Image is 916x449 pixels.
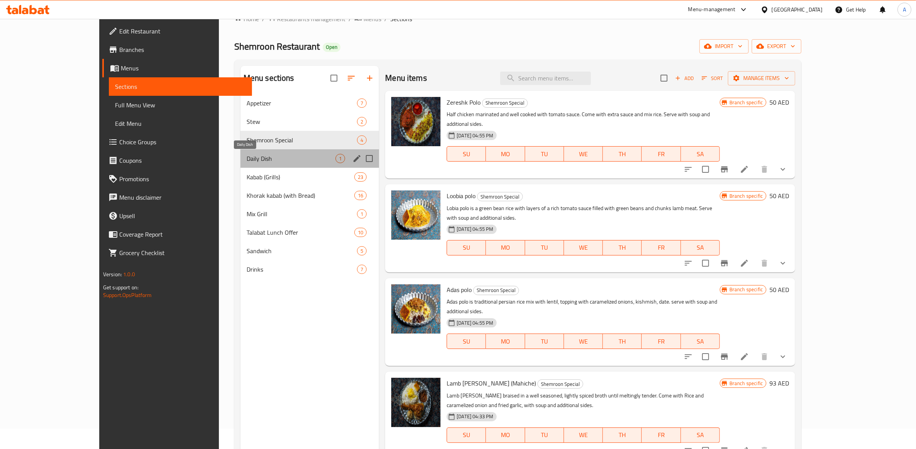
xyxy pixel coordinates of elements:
button: delete [755,254,774,272]
div: items [357,246,367,255]
a: Upsell [102,207,252,225]
span: MO [489,429,522,441]
span: Kabab (Grills) [247,172,354,182]
span: TU [528,242,561,253]
div: Stew2 [240,112,379,131]
button: Branch-specific-item [715,347,734,366]
span: export [758,42,795,51]
span: MO [489,242,522,253]
span: Coupons [119,156,246,165]
div: Shemroon Special [473,286,519,295]
span: Zereshk Polo [447,97,481,108]
button: FR [642,240,681,255]
span: Branches [119,45,246,54]
img: Lamb Shanks (Mahiche) [391,378,440,427]
button: FR [642,146,681,162]
span: Adas polo [447,284,472,295]
span: Shemroon Special [247,135,357,145]
span: [DATE] 04:55 PM [454,225,496,233]
span: FR [645,429,677,441]
span: Restaurants management [277,14,345,23]
span: Branch specific [726,286,766,293]
span: Promotions [119,174,246,184]
button: Sort [700,72,725,84]
span: Select section [656,70,672,86]
button: Add [672,72,697,84]
span: Branch specific [726,380,766,387]
span: Add [674,74,695,83]
div: Shemroon Special [477,192,523,201]
button: MO [486,146,525,162]
div: Daily Dish1edit [240,149,379,168]
div: Appetizer7 [240,94,379,112]
div: items [357,135,367,145]
span: 1 [336,155,345,162]
h6: 93 AED [769,378,789,389]
svg: Show Choices [778,165,788,174]
button: TH [603,240,642,255]
span: SU [450,429,483,441]
div: items [357,98,367,108]
div: Mix Grill [247,209,357,219]
span: Shemroon Special [482,98,527,107]
div: Kabab (Grills)23 [240,168,379,186]
li: / [384,14,387,23]
span: Lamb [PERSON_NAME] (Mahiche) [447,377,536,389]
span: Sections [390,14,412,23]
div: Khorak kabab (with Bread)16 [240,186,379,205]
span: Grocery Checklist [119,248,246,257]
button: WE [564,240,603,255]
a: Choice Groups [102,133,252,151]
button: Branch-specific-item [715,254,734,272]
button: edit [351,153,363,164]
span: [DATE] 04:33 PM [454,413,496,420]
div: items [357,209,367,219]
h6: 50 AED [769,97,789,108]
button: WE [564,334,603,349]
button: MO [486,334,525,349]
input: search [500,72,591,85]
a: Edit Restaurant [102,22,252,40]
div: items [357,265,367,274]
span: Open [323,44,340,50]
span: Shemroon Special [477,192,522,201]
span: TU [528,429,561,441]
div: Shemroon Special [482,98,528,108]
a: Coverage Report [102,225,252,244]
span: WE [567,149,600,160]
a: Grocery Checklist [102,244,252,262]
button: Manage items [728,71,795,85]
span: Sections [115,82,246,91]
span: Choice Groups [119,137,246,147]
h6: 50 AED [769,190,789,201]
p: Half chicken marinated and well cooked with tomato sauce. Come with extra sauce and mix rice. Ser... [447,110,720,129]
a: Promotions [102,170,252,188]
button: SU [447,427,486,443]
span: SU [450,242,483,253]
span: Shemroon Special [474,286,519,295]
span: A [903,5,906,14]
h6: 50 AED [769,284,789,295]
span: Menu disclaimer [119,193,246,202]
a: Menu disclaimer [102,188,252,207]
span: 10 [355,229,366,236]
span: Loobia polo [447,190,476,202]
button: delete [755,347,774,366]
span: 4 [357,137,366,144]
div: Mix Grill1 [240,205,379,223]
span: WE [567,336,600,347]
svg: Show Choices [778,259,788,268]
span: Full Menu View [115,100,246,110]
button: export [752,39,801,53]
button: TU [525,334,564,349]
span: 5 [357,247,366,255]
span: TU [528,149,561,160]
a: Menus [102,59,252,77]
div: items [354,191,367,200]
button: delete [755,160,774,179]
span: Stew [247,117,357,126]
span: Edit Menu [115,119,246,128]
span: MO [489,336,522,347]
button: TU [525,240,564,255]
